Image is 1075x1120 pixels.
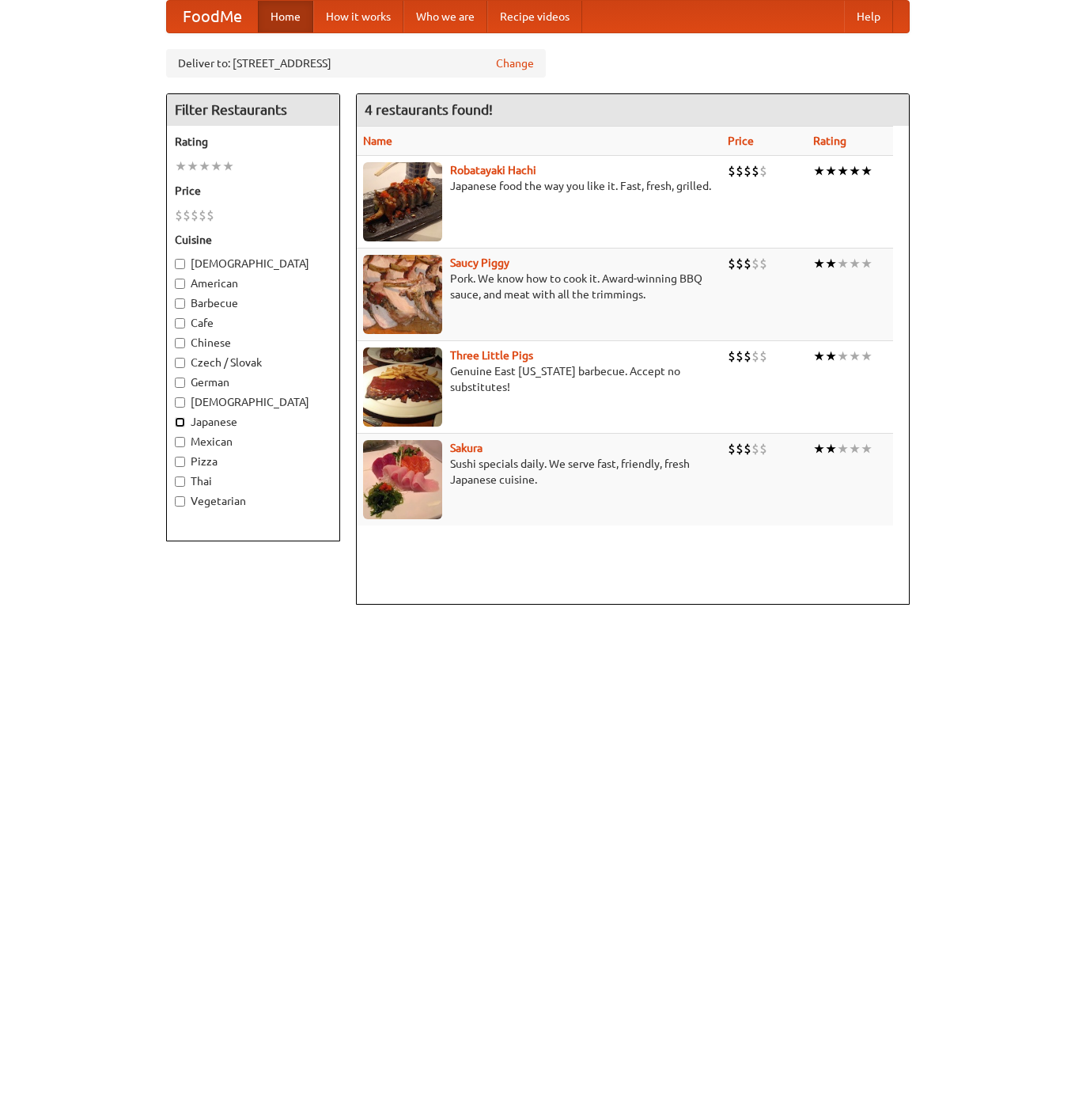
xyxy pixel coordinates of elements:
a: Rating [813,135,846,147]
ng-pluralize: 4 restaurants found! [365,102,493,117]
li: $ [759,347,767,365]
li: ★ [813,255,825,272]
li: $ [736,440,744,457]
a: Recipe videos [487,1,582,32]
li: ★ [175,158,187,175]
li: $ [736,347,744,365]
li: $ [759,255,767,272]
label: [DEMOGRAPHIC_DATA] [175,256,331,271]
a: Sakura [450,442,483,454]
label: Vegetarian [175,493,331,509]
label: Cafe [175,315,331,331]
li: ★ [825,347,837,365]
input: Pizza [175,457,185,467]
a: Robatayaki Hachi [450,164,536,177]
input: American [175,279,185,289]
li: ★ [837,162,849,180]
a: Who we are [403,1,487,32]
li: ★ [825,440,837,457]
li: ★ [199,158,210,175]
label: Japanese [175,414,331,430]
li: ★ [861,347,872,365]
label: Chinese [175,335,331,351]
li: ★ [187,158,199,175]
li: $ [744,162,751,180]
input: Barbecue [175,298,185,309]
li: ★ [813,162,825,180]
li: $ [751,255,759,272]
li: ★ [849,347,861,365]
li: ★ [825,162,837,180]
p: Genuine East [US_STATE] barbecue. Accept no substitutes! [363,363,716,395]
div: Deliver to: [STREET_ADDRESS] [166,49,546,78]
li: ★ [837,440,849,457]
a: Price [728,135,754,147]
li: $ [728,347,736,365]
h5: Rating [175,134,331,150]
a: Help [844,1,893,32]
li: $ [736,162,744,180]
label: German [175,374,331,390]
label: American [175,275,331,291]
a: Change [496,55,534,71]
li: $ [728,440,736,457]
li: $ [206,207,214,224]
input: [DEMOGRAPHIC_DATA] [175,397,185,408]
li: $ [751,440,759,457]
li: $ [728,255,736,272]
label: Mexican [175,434,331,450]
li: ★ [861,255,872,272]
li: $ [759,440,767,457]
label: [DEMOGRAPHIC_DATA] [175,394,331,410]
li: ★ [837,255,849,272]
li: ★ [849,440,861,457]
img: robatayaki.jpg [363,162,442,241]
input: German [175,378,185,388]
input: Mexican [175,437,185,447]
li: ★ [813,440,825,457]
a: Three Little Pigs [450,349,533,362]
li: $ [199,207,206,224]
img: saucy.jpg [363,255,442,334]
li: ★ [813,347,825,365]
input: Thai [175,476,185,487]
li: $ [744,347,751,365]
p: Pork. We know how to cook it. Award-winning BBQ sauce, and meat with all the trimmings. [363,271,716,302]
h5: Price [175,183,331,199]
input: Czech / Slovak [175,358,185,368]
li: $ [744,255,751,272]
input: Vegetarian [175,496,185,507]
label: Thai [175,473,331,489]
li: ★ [849,255,861,272]
label: Czech / Slovak [175,355,331,370]
a: Saucy Piggy [450,256,509,269]
li: $ [751,162,759,180]
li: ★ [837,347,849,365]
p: Japanese food the way you like it. Fast, fresh, grilled. [363,178,716,194]
input: Japanese [175,417,185,427]
li: $ [728,162,736,180]
label: Barbecue [175,295,331,311]
p: Sushi specials daily. We serve fast, friendly, fresh Japanese cuisine. [363,456,716,488]
a: Home [258,1,313,32]
h4: Filter Restaurants [167,94,339,126]
label: Pizza [175,454,331,469]
li: ★ [861,440,872,457]
img: sakura.jpg [363,440,442,519]
input: Chinese [175,338,185,348]
li: $ [191,207,199,224]
li: $ [183,207,191,224]
li: ★ [825,255,837,272]
a: Name [363,135,392,147]
li: $ [736,255,744,272]
a: How it works [313,1,403,32]
li: ★ [222,158,234,175]
img: littlepigs.jpg [363,347,442,427]
h5: Cuisine [175,232,331,248]
li: $ [759,162,767,180]
li: ★ [861,162,872,180]
li: ★ [210,158,222,175]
